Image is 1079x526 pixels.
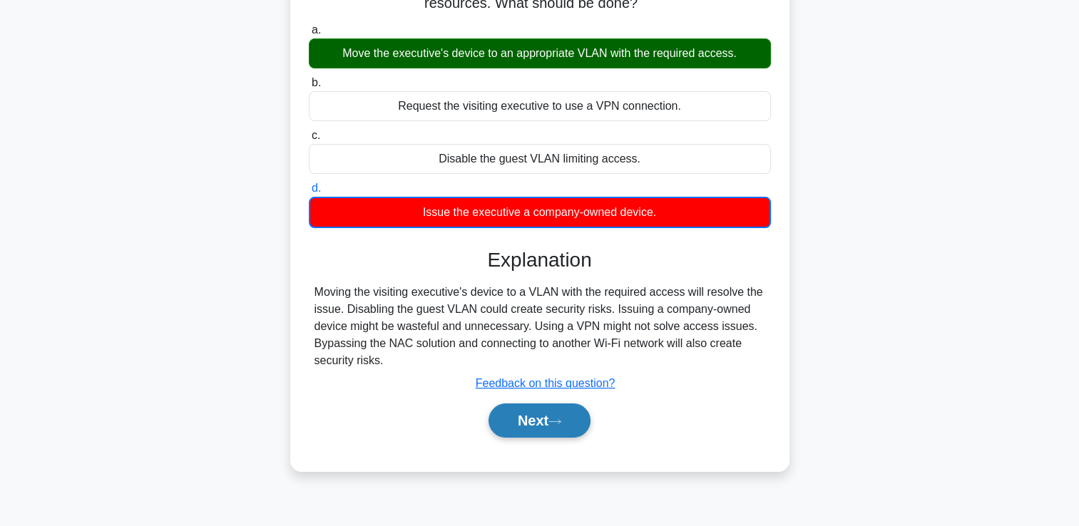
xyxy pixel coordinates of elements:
[309,144,771,174] div: Disable the guest VLAN limiting access.
[476,377,615,389] a: Feedback on this question?
[312,76,321,88] span: b.
[309,91,771,121] div: Request the visiting executive to use a VPN connection.
[309,38,771,68] div: Move the executive's device to an appropriate VLAN with the required access.
[312,24,321,36] span: a.
[315,284,765,369] div: Moving the visiting executive's device to a VLAN with the required access will resolve the issue....
[312,182,321,194] span: d.
[312,129,320,141] span: c.
[489,403,590,438] button: Next
[317,248,762,272] h3: Explanation
[309,197,771,228] div: Issue the executive a company-owned device.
